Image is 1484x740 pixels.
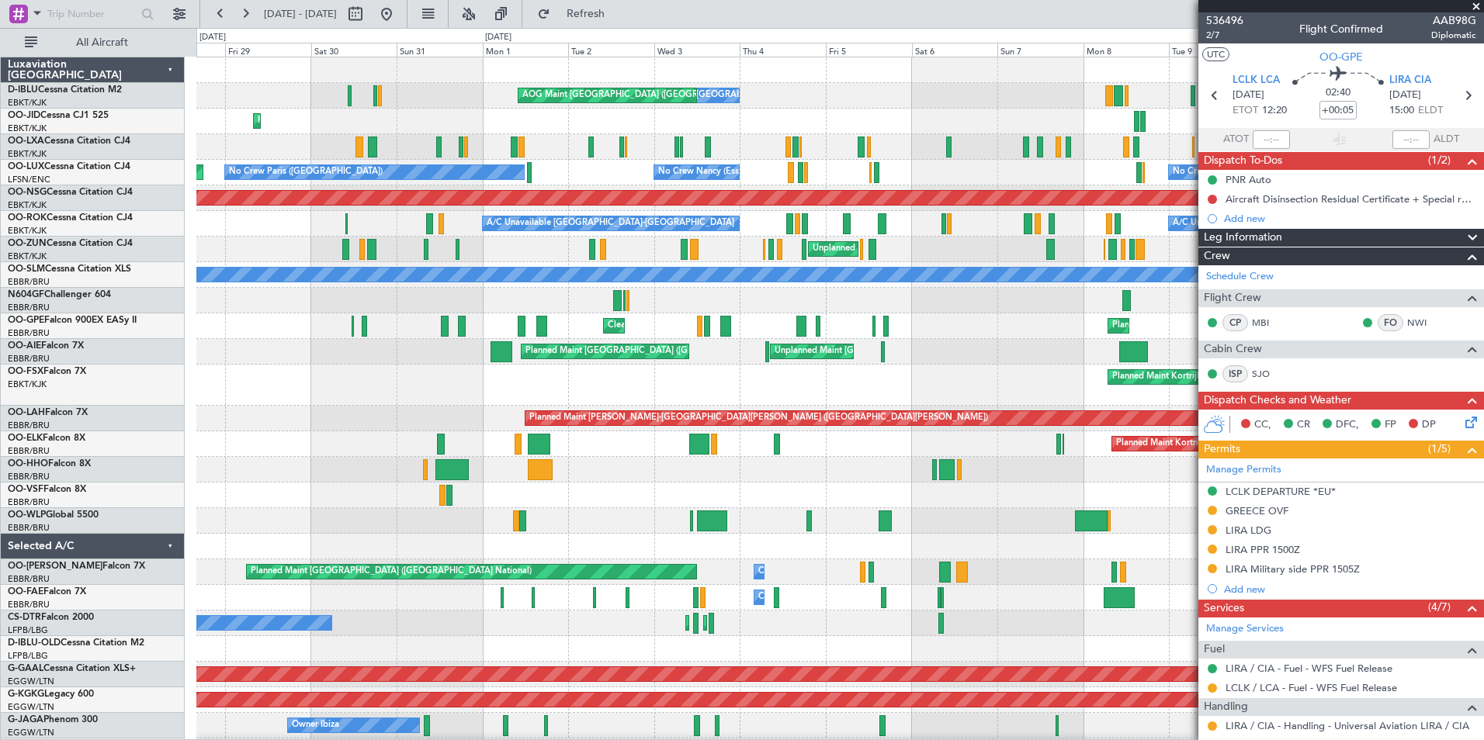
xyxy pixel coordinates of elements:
span: ALDT [1434,132,1459,147]
span: CR [1297,417,1310,433]
span: CC, [1254,417,1271,433]
span: OO-ELK [8,434,43,443]
div: Owner Melsbroek Air Base [758,560,864,583]
div: Mon 1 [483,43,569,57]
span: All Aircraft [40,37,164,48]
span: (1/2) [1428,152,1451,168]
span: (4/7) [1428,599,1451,615]
a: OO-HHOFalcon 8X [8,459,91,469]
a: LFPB/LBG [8,624,48,636]
span: OO-JID [8,111,40,120]
a: EBKT/KJK [8,251,47,262]
span: 2/7 [1206,29,1243,42]
span: Permits [1204,441,1240,458]
a: D-IBLUCessna Citation M2 [8,85,122,95]
div: PNR Auto [1226,173,1271,186]
a: N604GFChallenger 604 [8,290,111,299]
a: EGGW/LTN [8,701,54,713]
div: Add new [1224,583,1476,596]
div: A/C Unavailable [GEOGRAPHIC_DATA] ([GEOGRAPHIC_DATA] National) [1173,212,1461,235]
span: D-IBLU-OLD [8,638,61,648]
a: OO-VSFFalcon 8X [8,485,86,494]
div: Planned Maint [GEOGRAPHIC_DATA] ([GEOGRAPHIC_DATA]) [525,340,770,363]
div: Wed 3 [654,43,740,57]
span: ATOT [1223,132,1249,147]
button: Refresh [530,2,623,26]
a: EBKT/KJK [8,225,47,237]
a: EBBR/BRU [8,353,50,365]
a: G-JAGAPhenom 300 [8,715,98,724]
span: [DATE] [1233,88,1264,103]
span: OO-GPE [1319,49,1363,65]
span: 12:20 [1262,103,1287,119]
a: Schedule Crew [1206,269,1274,285]
a: EBBR/BRU [8,471,50,482]
span: Flight Crew [1204,289,1261,307]
span: Crew [1204,247,1230,265]
span: 536496 [1206,12,1243,29]
div: Fri 5 [826,43,912,57]
span: OO-LUX [8,162,44,171]
a: MBI [1252,316,1287,330]
span: N604GF [8,290,44,299]
span: OO-FSX [8,367,43,376]
div: Unplanned Maint [GEOGRAPHIC_DATA] ([GEOGRAPHIC_DATA]) [813,237,1068,261]
span: 15:00 [1389,103,1414,119]
a: EBBR/BRU [8,420,50,431]
span: OO-HHO [8,459,48,469]
a: OO-FSXFalcon 7X [8,367,86,376]
span: DFC, [1336,417,1359,433]
span: Cabin Crew [1204,341,1262,358]
input: --:-- [1253,130,1290,149]
a: OO-ELKFalcon 8X [8,434,85,443]
span: Fuel [1204,641,1225,659]
a: EBBR/BRU [8,302,50,313]
span: Services [1204,600,1244,617]
a: EBBR/BRU [8,522,50,534]
span: OO-ROK [8,213,47,223]
span: [DATE] [1389,88,1421,103]
div: Planned Maint Kortrijk-[GEOGRAPHIC_DATA] [1116,432,1297,455]
a: EBKT/KJK [8,97,47,109]
div: LIRA Military side PPR 1505Z [1226,562,1360,576]
div: LIRA LDG [1226,524,1271,537]
a: EGGW/LTN [8,676,54,687]
a: LIRA / CIA - Handling - Universal Aviation LIRA / CIA [1226,719,1469,732]
a: SJO [1252,367,1287,381]
div: Cleaning [GEOGRAPHIC_DATA] ([GEOGRAPHIC_DATA] National) [608,314,867,337]
div: LCLK DEPARTURE *EU* [1226,485,1336,498]
div: GREECE OVF [1226,504,1288,517]
span: Leg Information [1204,229,1282,247]
span: OO-FAE [8,587,43,596]
div: Planned Maint [GEOGRAPHIC_DATA] ([GEOGRAPHIC_DATA] National) [251,560,532,583]
div: FO [1378,314,1403,331]
a: OO-GPEFalcon 900EX EASy II [8,316,137,325]
a: EBKT/KJK [8,123,47,134]
span: OO-NSG [8,188,47,197]
div: Flight Confirmed [1299,21,1383,37]
span: DP [1422,417,1436,433]
a: NWI [1407,316,1442,330]
span: [DATE] - [DATE] [264,7,337,21]
input: Trip Number [47,2,137,26]
a: EBKT/KJK [8,379,47,390]
a: Manage Services [1206,621,1284,637]
div: Tue 9 [1169,43,1255,57]
div: Planned Maint Kortrijk-[GEOGRAPHIC_DATA] [1112,365,1293,389]
div: No Crew Nancy (Essey) [1173,161,1265,184]
span: D-IBLU [8,85,38,95]
div: Thu 4 [740,43,826,57]
div: Add new [1224,212,1476,225]
div: ISP [1222,365,1248,382]
span: OO-LAH [8,408,45,417]
span: Refresh [553,9,619,19]
a: OO-SLMCessna Citation XLS [8,265,131,274]
a: OO-JIDCessna CJ1 525 [8,111,109,120]
a: EBBR/BRU [8,496,50,508]
span: G-KGKG [8,690,44,699]
span: OO-GPE [8,316,44,325]
div: Owner Ibiza [292,714,339,737]
span: ELDT [1418,103,1443,119]
div: Planned Maint Kortrijk-[GEOGRAPHIC_DATA] [258,109,439,133]
a: CS-DTRFalcon 2000 [8,613,94,622]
